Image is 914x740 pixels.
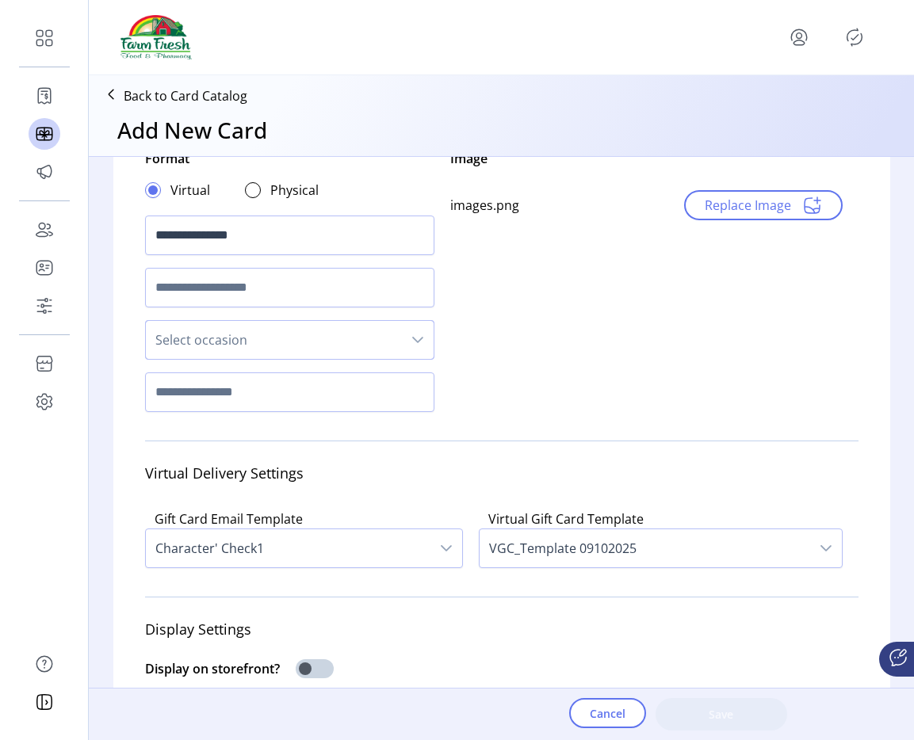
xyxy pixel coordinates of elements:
div: Display Settings [145,609,859,650]
label: Physical [270,181,319,200]
label: Virtual [170,181,210,200]
span: Cancel [590,705,625,722]
div: images.png [450,196,647,215]
button: menu [786,25,812,50]
button: Publisher Panel [842,25,867,50]
button: Cancel [569,698,646,728]
label: Virtual Gift Card Template [488,510,644,528]
p: Back to Card Catalog [124,86,247,105]
div: dropdown trigger [402,321,434,359]
div: Virtual Delivery Settings [145,453,859,494]
h3: Add New Card [117,113,267,147]
div: Display on storefront? [145,659,280,683]
div: Format [145,149,189,174]
span: Select occasion [146,321,402,359]
div: dropdown trigger [810,529,842,567]
img: logo [120,15,192,59]
label: Gift Card Email Template [155,510,303,528]
span: VGC_Template 09102025 [480,529,810,567]
div: Image [450,149,488,168]
div: dropdown trigger [430,529,462,567]
span: Replace Image [705,196,791,215]
span: Character' Check1 [146,529,430,567]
